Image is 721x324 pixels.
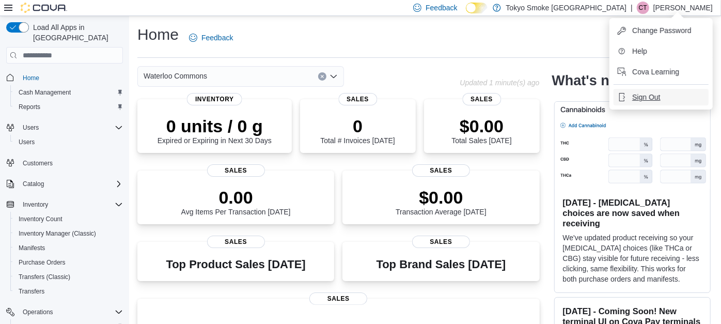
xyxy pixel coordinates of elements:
[201,33,233,43] span: Feedback
[19,287,44,296] span: Transfers
[320,116,395,136] p: 0
[2,120,127,135] button: Users
[19,198,123,211] span: Inventory
[10,135,127,149] button: Users
[181,187,291,208] p: 0.00
[653,2,713,14] p: [PERSON_NAME]
[14,86,75,99] a: Cash Management
[14,271,74,283] a: Transfers (Classic)
[14,227,100,240] a: Inventory Manager (Classic)
[632,92,660,102] span: Sign Out
[23,74,39,82] span: Home
[330,72,338,81] button: Open list of options
[144,70,207,82] span: Waterloo Commons
[2,156,127,171] button: Customers
[396,187,487,208] p: $0.00
[19,229,96,238] span: Inventory Manager (Classic)
[318,72,326,81] button: Clear input
[185,27,237,48] a: Feedback
[10,241,127,255] button: Manifests
[426,3,457,13] span: Feedback
[19,121,43,134] button: Users
[181,187,291,216] div: Avg Items Per Transaction [DATE]
[14,242,123,254] span: Manifests
[639,2,647,14] span: CT
[19,103,40,111] span: Reports
[207,164,265,177] span: Sales
[19,121,123,134] span: Users
[637,2,649,14] div: Caitlin Thomas
[14,136,39,148] a: Users
[14,86,123,99] span: Cash Management
[14,285,49,298] a: Transfers
[632,67,679,77] span: Cova Learning
[29,22,123,43] span: Load All Apps in [GEOGRAPHIC_DATA]
[563,233,702,284] p: We've updated product receiving so your [MEDICAL_DATA] choices (like THCa or CBG) stay visible fo...
[14,101,123,113] span: Reports
[614,89,709,105] button: Sign Out
[10,226,127,241] button: Inventory Manager (Classic)
[309,292,367,305] span: Sales
[23,308,53,316] span: Operations
[2,177,127,191] button: Catalog
[2,197,127,212] button: Inventory
[14,271,123,283] span: Transfers (Classic)
[21,3,67,13] img: Cova
[23,124,39,132] span: Users
[14,101,44,113] a: Reports
[2,70,127,85] button: Home
[412,236,470,248] span: Sales
[23,159,53,167] span: Customers
[2,305,127,319] button: Operations
[412,164,470,177] span: Sales
[158,116,272,145] div: Expired or Expiring in Next 30 Days
[14,213,123,225] span: Inventory Count
[466,3,488,13] input: Dark Mode
[166,258,305,271] h3: Top Product Sales [DATE]
[451,116,511,145] div: Total Sales [DATE]
[614,43,709,59] button: Help
[23,180,44,188] span: Catalog
[14,242,49,254] a: Manifests
[19,273,70,281] span: Transfers (Classic)
[506,2,627,14] p: Tokyo Smoke [GEOGRAPHIC_DATA]
[396,187,487,216] div: Transaction Average [DATE]
[187,93,242,105] span: Inventory
[462,93,501,105] span: Sales
[14,256,123,269] span: Purchase Orders
[19,306,57,318] button: Operations
[14,213,67,225] a: Inventory Count
[19,178,123,190] span: Catalog
[19,258,66,267] span: Purchase Orders
[19,138,35,146] span: Users
[23,200,48,209] span: Inventory
[14,227,123,240] span: Inventory Manager (Classic)
[632,25,691,36] span: Change Password
[460,79,539,87] p: Updated 1 minute(s) ago
[631,2,633,14] p: |
[632,46,647,56] span: Help
[552,72,628,89] h2: What's new
[19,244,45,252] span: Manifests
[19,72,43,84] a: Home
[19,71,123,84] span: Home
[451,116,511,136] p: $0.00
[563,197,702,228] h3: [DATE] - [MEDICAL_DATA] choices are now saved when receiving
[19,215,62,223] span: Inventory Count
[19,157,123,169] span: Customers
[320,116,395,145] div: Total # Invoices [DATE]
[19,178,48,190] button: Catalog
[614,64,709,80] button: Cova Learning
[10,100,127,114] button: Reports
[158,116,272,136] p: 0 units / 0 g
[10,255,127,270] button: Purchase Orders
[14,136,123,148] span: Users
[207,236,265,248] span: Sales
[10,212,127,226] button: Inventory Count
[19,306,123,318] span: Operations
[10,270,127,284] button: Transfers (Classic)
[19,88,71,97] span: Cash Management
[14,285,123,298] span: Transfers
[614,22,709,39] button: Change Password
